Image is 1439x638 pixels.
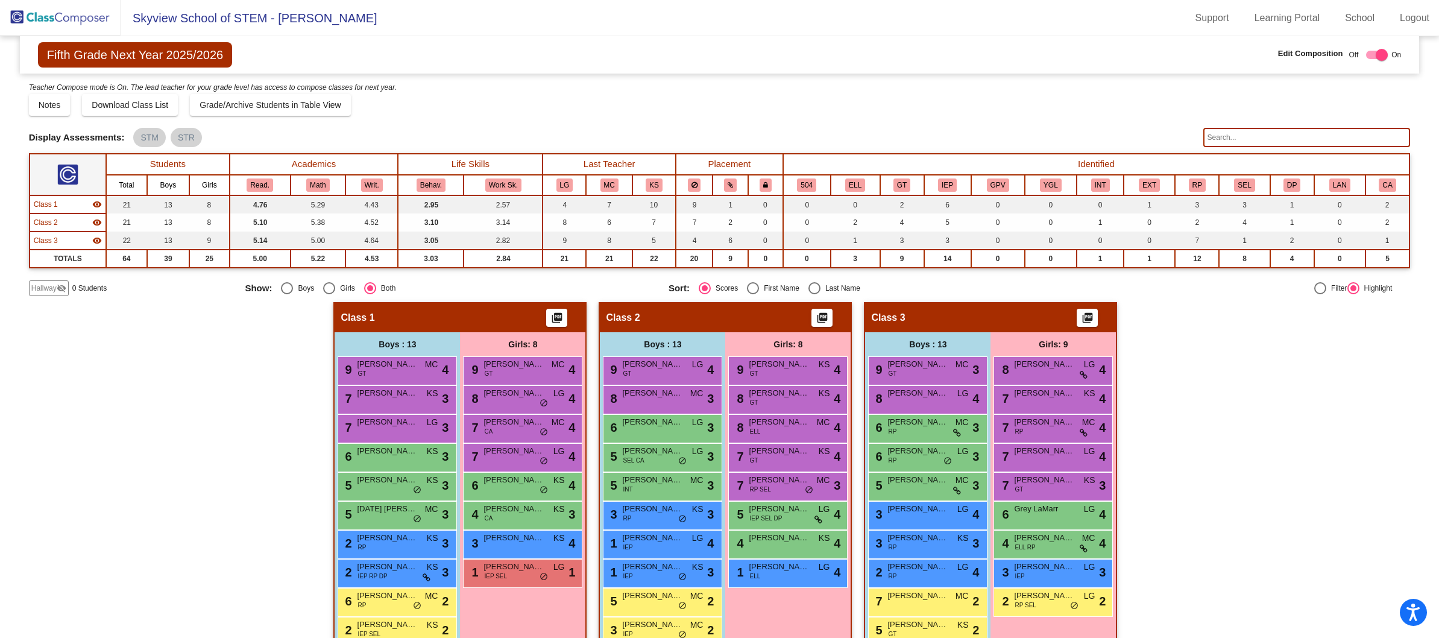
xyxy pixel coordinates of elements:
td: 2 [831,213,880,232]
td: 3.05 [398,232,464,250]
span: 3 [707,418,714,437]
td: 6 [586,213,632,232]
td: 8 [1219,250,1270,268]
td: 0 [1025,195,1077,213]
span: GT [623,369,631,378]
mat-radio-group: Select an option [669,282,1083,294]
div: Both [376,283,396,294]
span: Show: [245,283,272,294]
button: Print Students Details [546,309,567,327]
td: Hidden teacher - No Class Name [30,195,106,213]
th: Megan Carney [586,175,632,195]
td: 0 [1077,195,1124,213]
a: School [1335,8,1384,28]
span: 8 [734,392,743,405]
span: GT [484,369,493,378]
span: [PERSON_NAME] [887,358,948,370]
mat-icon: visibility [92,236,102,245]
span: 7 [342,421,351,434]
span: [PERSON_NAME] [483,387,544,399]
div: Boys : 13 [865,332,990,356]
td: 4.43 [345,195,398,213]
span: do_not_disturb_alt [540,399,548,408]
span: 8 [468,392,478,405]
button: LG [556,178,573,192]
td: 4 [880,213,924,232]
button: SEL [1234,178,1255,192]
th: Individualized Education Plan [924,175,971,195]
td: 4 [676,232,713,250]
td: 0 [971,195,1025,213]
span: 4 [707,361,714,379]
span: KS [427,387,438,400]
td: 0 [748,195,782,213]
td: 5.14 [230,232,291,250]
td: 3.10 [398,213,464,232]
mat-icon: picture_as_pdf [1080,312,1095,329]
span: [PERSON_NAME] [622,416,682,428]
td: 0 [971,250,1025,268]
button: ELL [845,178,865,192]
span: 8 [872,392,882,405]
td: 1 [1270,213,1314,232]
td: 7 [632,213,676,232]
span: 4 [834,361,840,379]
span: 4 [442,361,449,379]
span: LG [957,387,969,400]
span: LG [427,416,438,429]
span: Skyview School of STEM - [PERSON_NAME] [121,8,377,28]
td: Hidden teacher - No Class Name [30,232,106,250]
span: 8 [999,363,1009,376]
td: 0 [1025,213,1077,232]
button: Notes [29,94,71,116]
div: Boys [293,283,314,294]
span: 4 [972,390,979,408]
th: Placement [676,154,783,175]
td: 4.53 [345,250,398,268]
mat-radio-group: Select an option [245,282,659,294]
td: 13 [147,195,189,213]
span: 9 [342,363,351,376]
td: 5.38 [291,213,345,232]
div: Scores [711,283,738,294]
td: 2.84 [464,250,543,268]
span: ELL [749,427,760,436]
td: 0 [783,232,831,250]
button: KS [646,178,663,192]
td: 1 [1077,213,1124,232]
td: 0 [1314,195,1365,213]
span: 8 [734,421,743,434]
th: Social emotional concerns [1219,175,1270,195]
span: Class 1 [34,199,58,210]
button: GPV [987,178,1009,192]
td: 4 [543,195,586,213]
td: 0 [831,195,880,213]
td: 7 [1175,232,1219,250]
span: 4 [834,390,840,408]
td: 4 [1270,250,1314,268]
td: 1 [1365,232,1409,250]
th: Young for grade level [1025,175,1077,195]
span: [PERSON_NAME] [1014,416,1074,428]
mat-icon: visibility [92,218,102,227]
td: 2 [713,213,748,232]
span: 8 [607,392,617,405]
td: 1 [1219,232,1270,250]
td: 5.00 [291,232,345,250]
span: [PERSON_NAME] [887,416,948,428]
span: Download Class List [92,100,168,110]
td: 3 [1219,195,1270,213]
div: Girls: 8 [460,332,585,356]
button: Writ. [361,178,383,192]
span: MC [552,416,565,429]
td: 1 [1124,250,1175,268]
td: 0 [748,213,782,232]
th: English Language Learner [831,175,880,195]
td: 3.14 [464,213,543,232]
span: [PERSON_NAME] [1014,358,1074,370]
button: Download Class List [82,94,178,116]
mat-icon: visibility [92,200,102,209]
mat-icon: picture_as_pdf [815,312,830,329]
span: GT [357,369,366,378]
td: 7 [586,195,632,213]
